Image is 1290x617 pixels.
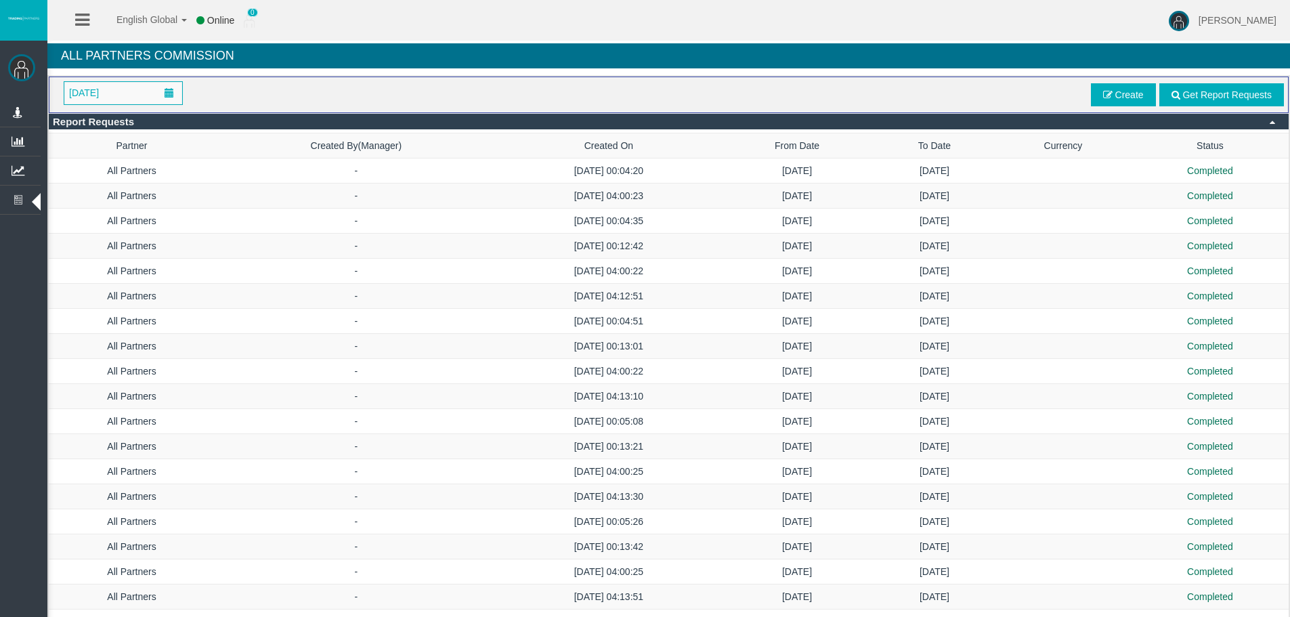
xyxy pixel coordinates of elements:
[49,359,215,384] td: All Partners
[215,584,498,610] td: -
[1132,559,1289,584] td: Completed
[498,534,720,559] td: [DATE] 00:13:42
[49,409,215,434] td: All Partners
[215,309,498,334] td: -
[498,259,720,284] td: [DATE] 04:00:22
[720,184,874,209] td: [DATE]
[498,234,720,259] td: [DATE] 00:12:42
[720,359,874,384] td: [DATE]
[215,133,498,158] td: Created By(Manager)
[1132,284,1289,309] td: Completed
[498,284,720,309] td: [DATE] 04:12:51
[65,83,103,102] span: [DATE]
[49,284,215,309] td: All Partners
[498,459,720,484] td: [DATE] 04:00:25
[720,259,874,284] td: [DATE]
[874,259,995,284] td: [DATE]
[49,133,215,158] td: Partner
[1182,89,1272,100] span: Get Report Requests
[215,459,498,484] td: -
[207,15,234,26] span: Online
[49,534,215,559] td: All Partners
[49,434,215,459] td: All Partners
[215,184,498,209] td: -
[720,584,874,610] td: [DATE]
[1132,459,1289,484] td: Completed
[874,434,995,459] td: [DATE]
[874,209,995,234] td: [DATE]
[244,14,255,28] img: user_small.png
[1132,133,1289,158] td: Status
[498,359,720,384] td: [DATE] 04:00:22
[247,8,258,17] span: 0
[874,559,995,584] td: [DATE]
[874,534,995,559] td: [DATE]
[498,334,720,359] td: [DATE] 00:13:01
[49,459,215,484] td: All Partners
[215,234,498,259] td: -
[1132,359,1289,384] td: Completed
[215,484,498,509] td: -
[874,133,995,158] td: To Date
[99,14,177,25] span: English Global
[498,409,720,434] td: [DATE] 00:05:08
[49,559,215,584] td: All Partners
[215,158,498,184] td: -
[720,158,874,184] td: [DATE]
[874,409,995,434] td: [DATE]
[215,509,498,534] td: -
[720,384,874,409] td: [DATE]
[49,158,215,184] td: All Partners
[720,234,874,259] td: [DATE]
[215,359,498,384] td: -
[1115,89,1144,100] span: Create
[49,509,215,534] td: All Partners
[47,43,1290,68] h4: All Partners Commission
[1132,209,1289,234] td: Completed
[1132,484,1289,509] td: Completed
[1132,509,1289,534] td: Completed
[874,334,995,359] td: [DATE]
[1132,584,1289,610] td: Completed
[53,116,134,127] span: Report Requests
[720,434,874,459] td: [DATE]
[874,384,995,409] td: [DATE]
[498,384,720,409] td: [DATE] 04:13:10
[498,309,720,334] td: [DATE] 00:04:51
[720,284,874,309] td: [DATE]
[874,484,995,509] td: [DATE]
[720,559,874,584] td: [DATE]
[1132,158,1289,184] td: Completed
[874,584,995,610] td: [DATE]
[720,209,874,234] td: [DATE]
[215,209,498,234] td: -
[874,509,995,534] td: [DATE]
[720,334,874,359] td: [DATE]
[1132,434,1289,459] td: Completed
[720,409,874,434] td: [DATE]
[1132,234,1289,259] td: Completed
[1132,259,1289,284] td: Completed
[874,309,995,334] td: [DATE]
[720,509,874,534] td: [DATE]
[215,409,498,434] td: -
[498,434,720,459] td: [DATE] 00:13:21
[215,534,498,559] td: -
[874,184,995,209] td: [DATE]
[874,284,995,309] td: [DATE]
[49,334,215,359] td: All Partners
[49,384,215,409] td: All Partners
[49,209,215,234] td: All Partners
[7,16,41,21] img: logo.svg
[1132,409,1289,434] td: Completed
[49,184,215,209] td: All Partners
[720,484,874,509] td: [DATE]
[49,259,215,284] td: All Partners
[874,359,995,384] td: [DATE]
[49,584,215,610] td: All Partners
[498,133,720,158] td: Created On
[498,184,720,209] td: [DATE] 04:00:23
[49,484,215,509] td: All Partners
[1169,11,1189,31] img: user-image
[215,259,498,284] td: -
